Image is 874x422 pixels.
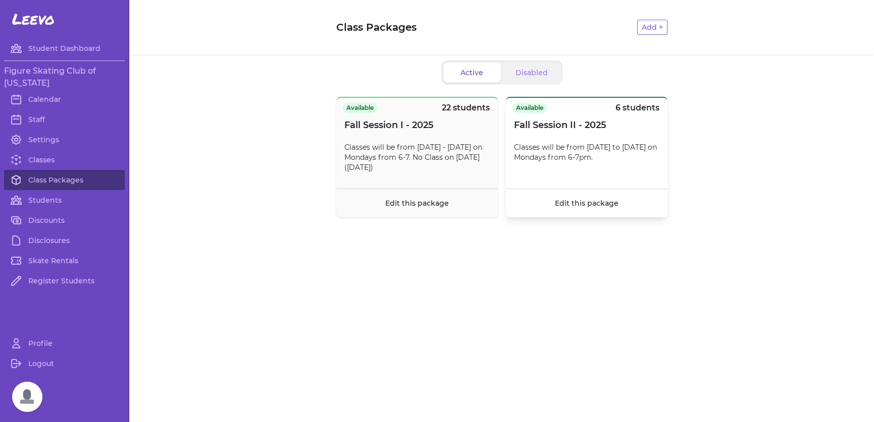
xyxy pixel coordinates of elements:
[4,130,125,150] a: Settings
[344,142,490,172] p: Classes will be from [DATE] - [DATE] on Mondays from 6-7. No Class on [DATE] ([DATE])
[4,251,125,271] a: Skate Rentals
[442,102,490,114] p: 22 students
[4,230,125,251] a: Disclosures
[4,109,125,130] a: Staff
[512,103,547,113] span: Available
[514,118,606,132] span: Fall Session II - 2025
[4,271,125,291] a: Register Students
[4,170,125,190] a: Class Packages
[336,97,498,217] button: Available22 studentsFall Session I - 2025Classes will be from [DATE] - [DATE] on Mondays from 6-7...
[12,10,55,28] span: Leevo
[443,63,501,83] button: Active
[514,142,659,162] p: Classes will be from [DATE] to [DATE] on Mondays from 6-7pm.
[385,199,449,208] a: Edit this package
[4,38,125,58] a: Student Dashboard
[637,20,667,35] button: Add +
[4,353,125,374] a: Logout
[4,190,125,210] a: Students
[555,199,619,208] a: Edit this package
[615,102,659,114] p: 6 students
[4,65,125,89] h3: Figure Skating Club of [US_STATE]
[4,210,125,230] a: Discounts
[12,382,42,412] a: Open chat
[503,63,560,83] button: Disabled
[4,333,125,353] a: Profile
[4,150,125,170] a: Classes
[506,97,667,217] button: Available6 studentsFall Session II - 2025Classes will be from [DATE] to [DATE] on Mondays from 6-...
[4,89,125,109] a: Calendar
[342,103,378,113] span: Available
[344,118,434,132] span: Fall Session I - 2025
